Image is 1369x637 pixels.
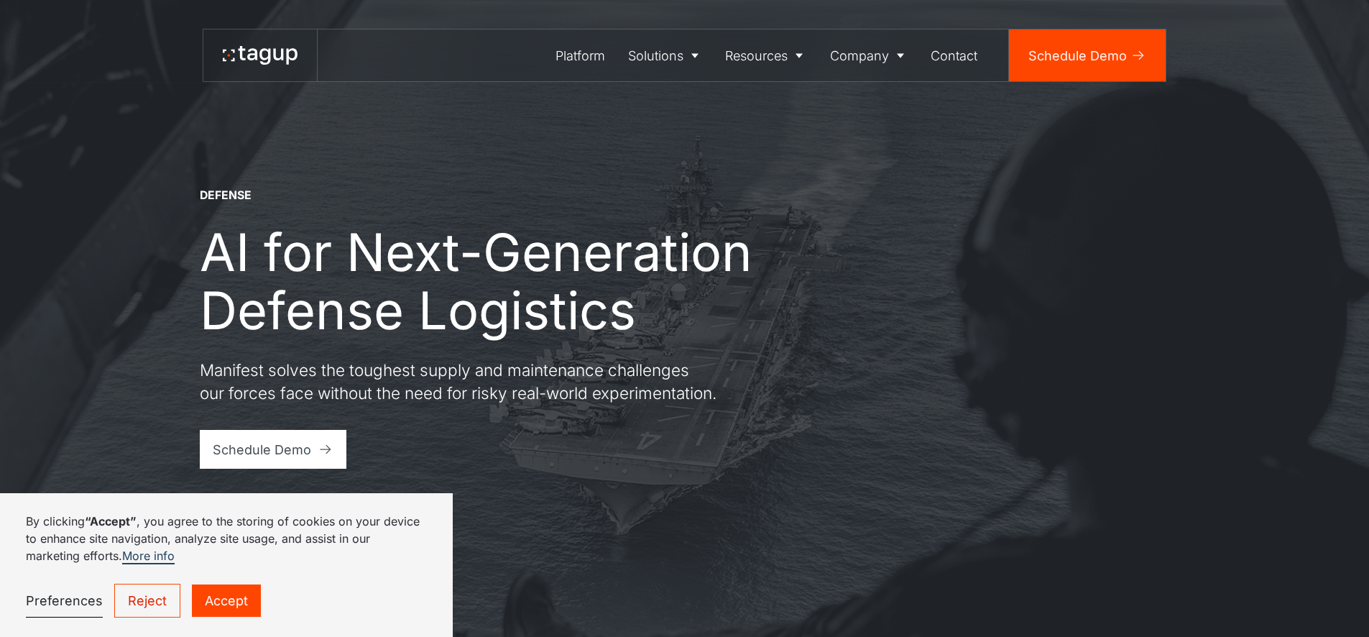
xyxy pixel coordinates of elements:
div: Resources [725,46,788,65]
p: Manifest solves the toughest supply and maintenance challenges our forces face without the need f... [200,359,717,404]
a: Platform [545,29,617,81]
a: Accept [192,585,261,617]
a: More info [122,549,175,564]
div: Platform [556,46,605,65]
h1: AI for Next-Generation Defense Logistics [200,223,803,339]
a: Company [819,29,920,81]
a: Reject [114,584,180,618]
a: Contact [920,29,990,81]
div: Schedule Demo [1028,46,1127,65]
p: By clicking , you agree to the storing of cookies on your device to enhance site navigation, anal... [26,513,427,564]
div: Contact [931,46,977,65]
a: Resources [714,29,819,81]
strong: “Accept” [85,514,137,528]
a: Preferences [26,585,103,618]
a: Schedule Demo [1009,29,1166,81]
div: Company [830,46,889,65]
a: Schedule Demo [200,430,347,469]
div: Schedule Demo [213,440,311,459]
div: DEFENSE [200,188,252,203]
a: Solutions [617,29,714,81]
div: Solutions [628,46,683,65]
